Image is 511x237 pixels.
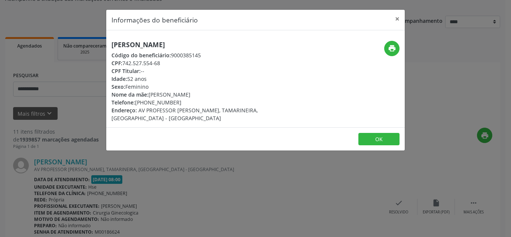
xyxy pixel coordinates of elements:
span: Idade: [111,75,127,82]
i: print [388,44,396,52]
button: print [384,41,400,56]
div: [PERSON_NAME] [111,91,300,98]
div: 52 anos [111,75,300,83]
button: Close [390,10,405,28]
span: Telefone: [111,99,135,106]
span: Endereço: [111,107,137,114]
span: CPF: [111,60,122,67]
div: 9000385145 [111,51,300,59]
h5: Informações do beneficiário [111,15,198,25]
div: [PHONE_NUMBER] [111,98,300,106]
button: OK [358,133,400,146]
div: -- [111,67,300,75]
div: Feminino [111,83,300,91]
span: Código do beneficiário: [111,52,171,59]
span: CPF Titular: [111,67,141,75]
div: 742.527.554-68 [111,59,300,67]
span: AV PROFESSOR [PERSON_NAME], TAMARINEIRA, [GEOGRAPHIC_DATA] - [GEOGRAPHIC_DATA] [111,107,258,122]
span: Nome da mãe: [111,91,149,98]
h5: [PERSON_NAME] [111,41,300,49]
span: Sexo: [111,83,125,90]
